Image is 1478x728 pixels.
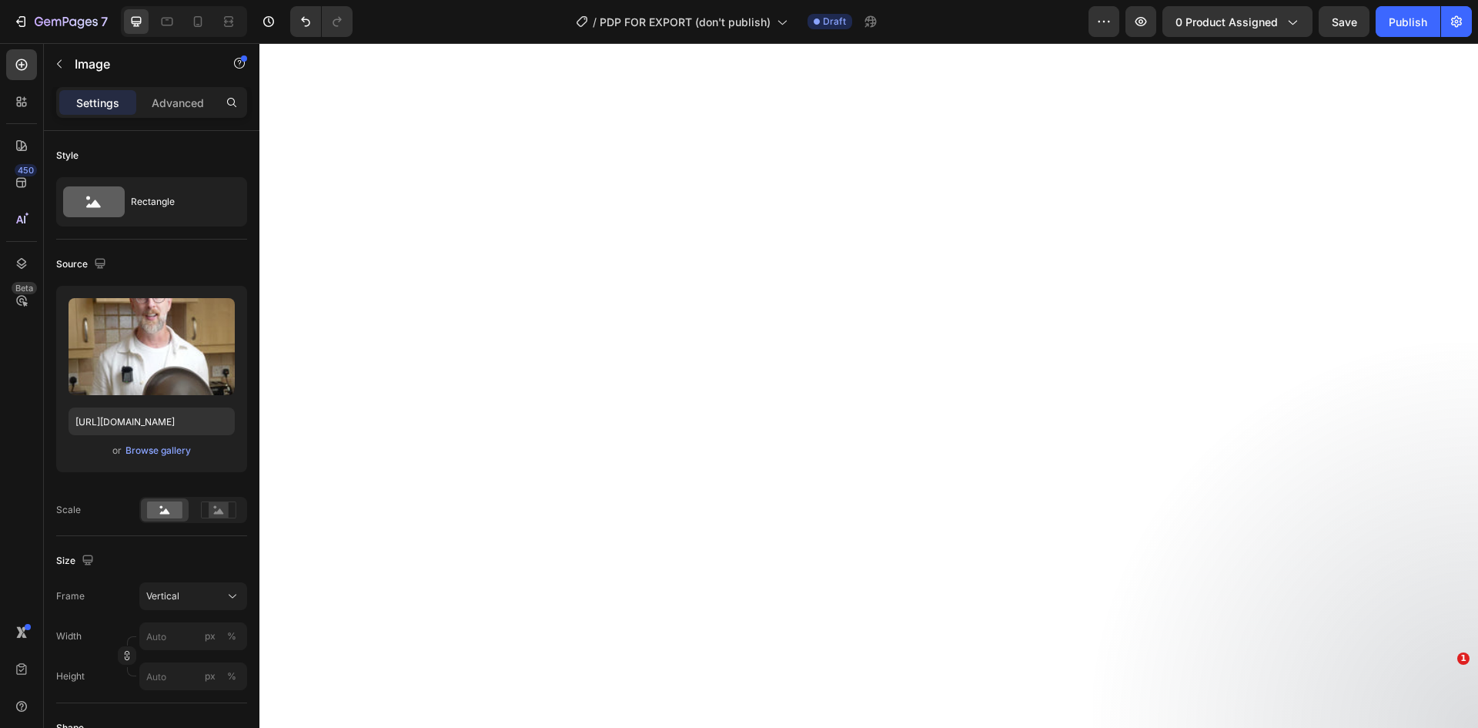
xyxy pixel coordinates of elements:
span: 1 [1457,653,1470,665]
label: Height [56,669,85,683]
input: px% [139,663,247,690]
p: Image [75,55,206,73]
p: Settings [76,95,119,111]
button: px [222,667,241,686]
button: % [201,667,219,686]
div: Beta [12,282,37,294]
div: Rectangle [131,184,225,220]
label: Frame [56,589,85,603]
button: Browse gallery [125,443,192,458]
span: Save [1332,15,1357,29]
div: Size [56,551,97,572]
p: Advanced [152,95,204,111]
span: Vertical [146,589,179,603]
div: Publish [1389,14,1427,30]
div: Style [56,149,79,163]
span: / [593,14,597,30]
div: px [205,669,216,683]
div: % [227,629,236,643]
button: Vertical [139,582,247,610]
span: or [112,441,122,460]
label: Width [56,629,82,643]
div: Source [56,254,109,275]
img: preview-image [69,298,235,395]
iframe: Intercom live chat [1426,676,1463,713]
button: Save [1319,6,1369,37]
span: PDP FOR EXPORT (don't publish) [600,14,771,30]
input: px% [139,622,247,650]
button: 0 product assigned [1162,6,1312,37]
div: 450 [15,164,37,176]
div: Browse gallery [125,444,191,458]
div: Scale [56,503,81,517]
input: https://example.com/image.jpg [69,408,235,435]
button: Publish [1376,6,1440,37]
button: px [222,627,241,646]
p: 7 [101,12,108,31]
div: % [227,669,236,683]
button: % [201,627,219,646]
div: px [205,629,216,643]
span: Draft [823,15,846,29]
span: 0 product assigned [1175,14,1278,30]
iframe: To enrich screen reader interactions, please activate Accessibility in Grammarly extension settings [259,43,1478,728]
div: Undo/Redo [290,6,353,37]
button: 7 [6,6,115,37]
